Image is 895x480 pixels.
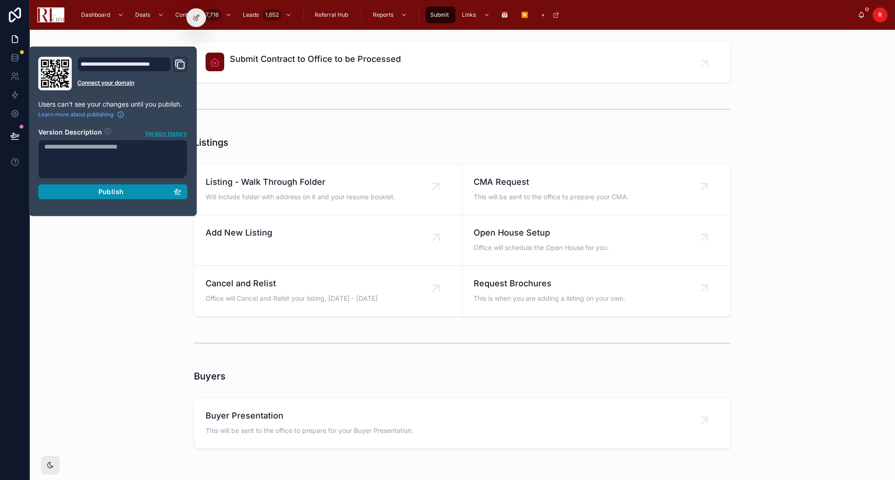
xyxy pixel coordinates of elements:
a: Reports [368,7,412,23]
span: Links [462,11,476,19]
span: Submit [430,11,449,19]
p: Users can't see your changes until you publish. [38,100,187,109]
span: ▶️ [521,11,528,19]
a: Open House SetupOffice will schedule the Open House for you. [462,215,730,266]
a: Deals [131,7,169,23]
a: ▶️ [516,7,535,23]
button: Publish [38,184,187,199]
div: Domain and Custom Link [77,57,187,90]
a: Learn more about publishing [38,111,124,118]
span: Will include folder with address on it and your resume booklet. [206,192,395,202]
span: CMA Request [474,176,629,189]
span: This will be sent to the office to prepare your CMA. [474,192,629,202]
span: Leads [243,11,259,19]
div: 7,716 [203,9,221,20]
span: Deals [135,11,150,19]
a: Connect your domain [77,79,187,87]
h1: Buyers [194,370,226,383]
span: Open House Setup [474,226,609,239]
span: This is when you are adding a listing on your own. [474,294,625,303]
span: Learn more about publishing [38,111,113,118]
a: Listing - Walk Through FolderWill include folder with address on it and your resume booklet. [194,164,462,215]
span: Request Brochures [474,277,625,290]
a: Contacts7,716 [171,7,236,23]
a: Submit Contract to Office to be Processed [194,41,730,82]
a: Leads1,652 [238,7,296,23]
a: Add New Listing [194,215,462,266]
span: Office will schedule the Open House for you. [474,243,609,252]
a: Dashboard [76,7,129,23]
span: Cancel and Relist [206,277,378,290]
img: App logo [37,7,64,22]
span: Version history [145,128,187,137]
span: Referral Hub [315,11,348,19]
div: 1,652 [262,9,282,20]
a: + [537,7,564,23]
a: Links [457,7,495,23]
span: Office will Cancel and Relist your listing, [DATE] - [DATE] [206,294,378,303]
a: Submit [426,7,455,23]
span: 📅 [501,11,508,19]
h2: Version Description [38,128,102,138]
a: Cancel and RelistOffice will Cancel and Relist your listing, [DATE] - [DATE] [194,266,462,316]
a: Buyer PresentationThis will be sent to the office to prepare for your Buyer Presentation. [194,398,730,448]
a: Referral Hub [310,7,355,23]
span: + [541,11,545,19]
span: Reports [373,11,393,19]
span: Publish [98,188,124,196]
a: CMA RequestThis will be sent to the office to prepare your CMA. [462,164,730,215]
h1: Listings [194,136,228,149]
span: Contacts [175,11,199,19]
span: R [878,11,882,19]
button: Version history [145,128,187,138]
span: This will be sent to the office to prepare for your Buyer Presentation. [206,426,413,435]
a: Request BrochuresThis is when you are adding a listing on your own. [462,266,730,316]
span: Dashboard [81,11,110,19]
div: scrollable content [72,5,858,25]
a: 📅 [496,7,515,23]
span: Submit Contract to Office to be Processed [230,53,401,66]
span: Buyer Presentation [206,409,413,422]
span: Add New Listing [206,226,272,239]
span: Listing - Walk Through Folder [206,176,395,189]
